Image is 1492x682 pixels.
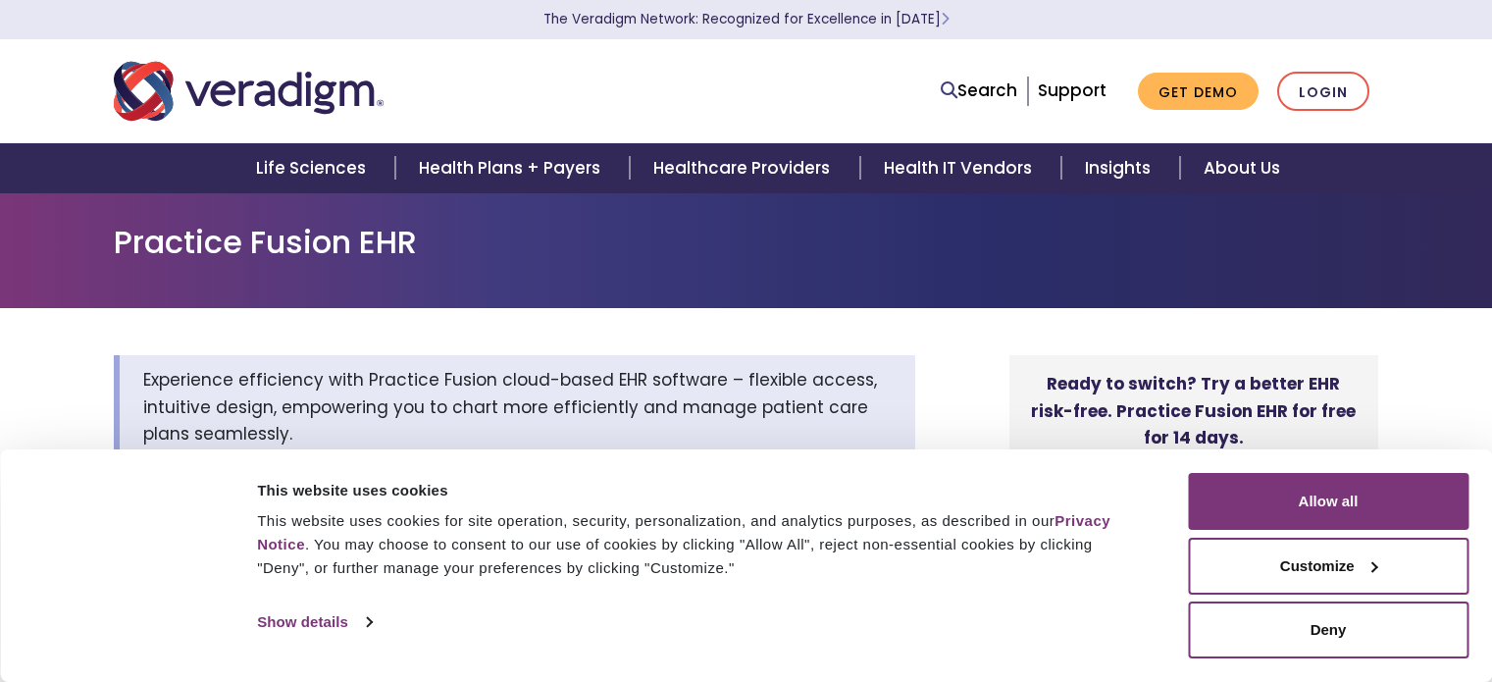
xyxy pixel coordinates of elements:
[143,368,877,445] span: Experience efficiency with Practice Fusion cloud-based EHR software – flexible access, intuitive ...
[114,59,384,124] img: Veradigm logo
[860,143,1061,193] a: Health IT Vendors
[257,479,1144,502] div: This website uses cookies
[114,224,1379,261] h1: Practice Fusion EHR
[941,78,1017,104] a: Search
[1061,143,1180,193] a: Insights
[1277,72,1369,112] a: Login
[1180,143,1304,193] a: About Us
[232,143,395,193] a: Life Sciences
[257,607,371,637] a: Show details
[1031,372,1356,448] strong: Ready to switch? Try a better EHR risk-free. Practice Fusion EHR for free for 14 days.
[1038,79,1106,102] a: Support
[1188,538,1468,595] button: Customize
[257,509,1144,580] div: This website uses cookies for site operation, security, personalization, and analytics purposes, ...
[630,143,859,193] a: Healthcare Providers
[1188,602,1468,658] button: Deny
[1138,73,1259,111] a: Get Demo
[543,10,950,28] a: The Veradigm Network: Recognized for Excellence in [DATE]Learn More
[395,143,630,193] a: Health Plans + Payers
[1188,473,1468,530] button: Allow all
[941,10,950,28] span: Learn More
